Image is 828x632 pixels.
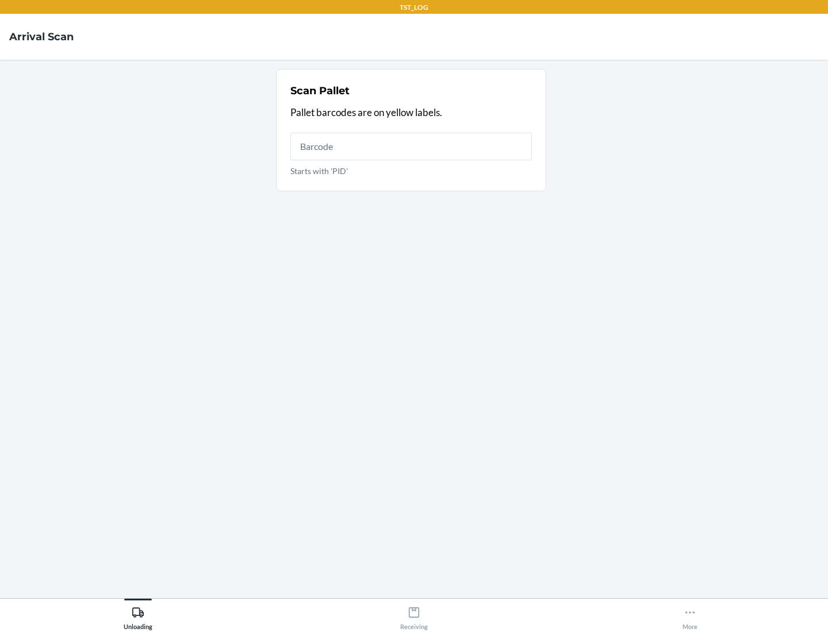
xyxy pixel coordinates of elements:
p: TST_LOG [400,2,428,13]
button: More [552,599,828,630]
h4: Arrival Scan [9,29,74,44]
button: Receiving [276,599,552,630]
div: Unloading [124,602,152,630]
p: Pallet barcodes are on yellow labels. [290,105,532,120]
h2: Scan Pallet [290,83,350,98]
p: Starts with 'PID' [290,165,532,177]
input: Starts with 'PID' [290,133,532,160]
div: Receiving [400,602,428,630]
div: More [683,602,697,630]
